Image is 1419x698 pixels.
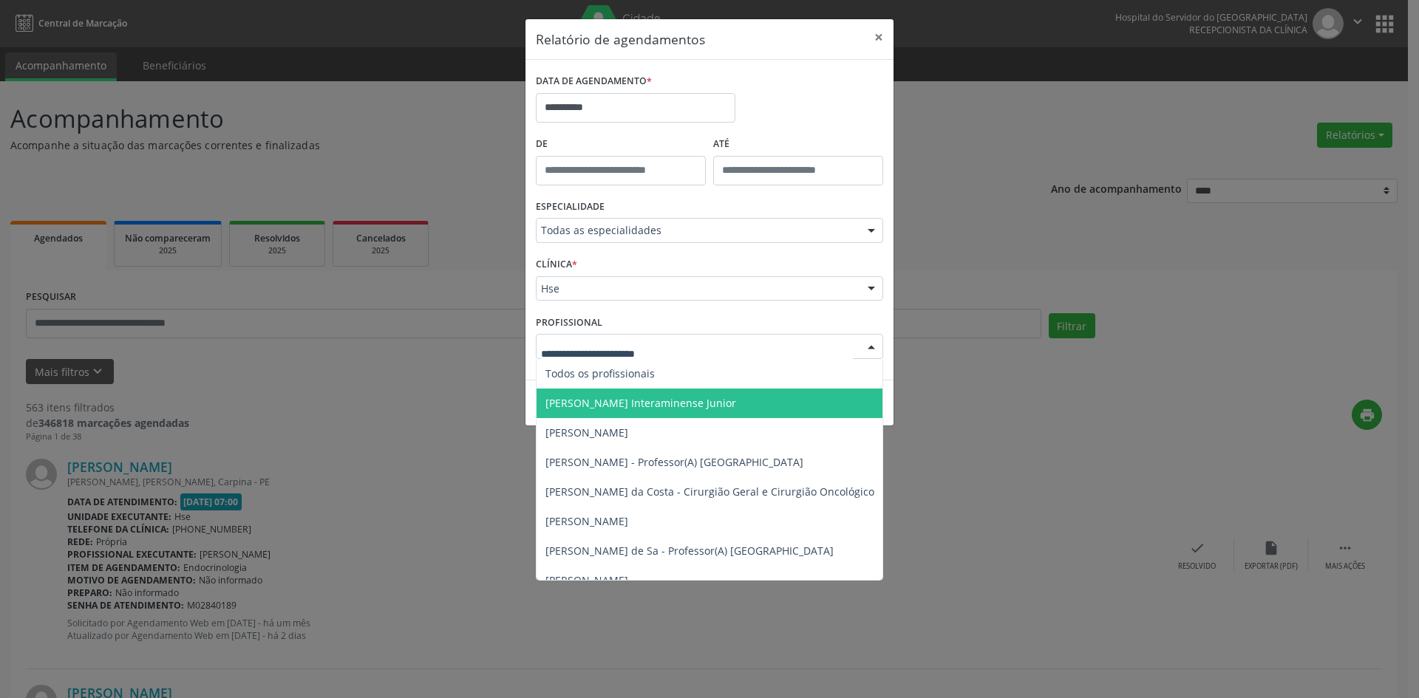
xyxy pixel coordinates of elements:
span: [PERSON_NAME] [545,573,628,587]
span: [PERSON_NAME] [545,514,628,528]
button: Close [864,19,894,55]
label: De [536,133,706,156]
span: [PERSON_NAME] Interaminense Junior [545,396,736,410]
label: ESPECIALIDADE [536,196,605,219]
label: ATÉ [713,133,883,156]
label: DATA DE AGENDAMENTO [536,70,652,93]
h5: Relatório de agendamentos [536,30,705,49]
label: CLÍNICA [536,253,577,276]
span: [PERSON_NAME] [545,425,628,439]
span: Hse [541,281,853,296]
span: [PERSON_NAME] da Costa - Cirurgião Geral e Cirurgião Oncológico [545,485,874,499]
span: Todos os profissionais [545,366,655,380]
span: [PERSON_NAME] - Professor(A) [GEOGRAPHIC_DATA] [545,455,803,469]
span: [PERSON_NAME] de Sa - Professor(A) [GEOGRAPHIC_DATA] [545,544,834,558]
span: Todas as especialidades [541,223,853,238]
label: PROFISSIONAL [536,311,602,334]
